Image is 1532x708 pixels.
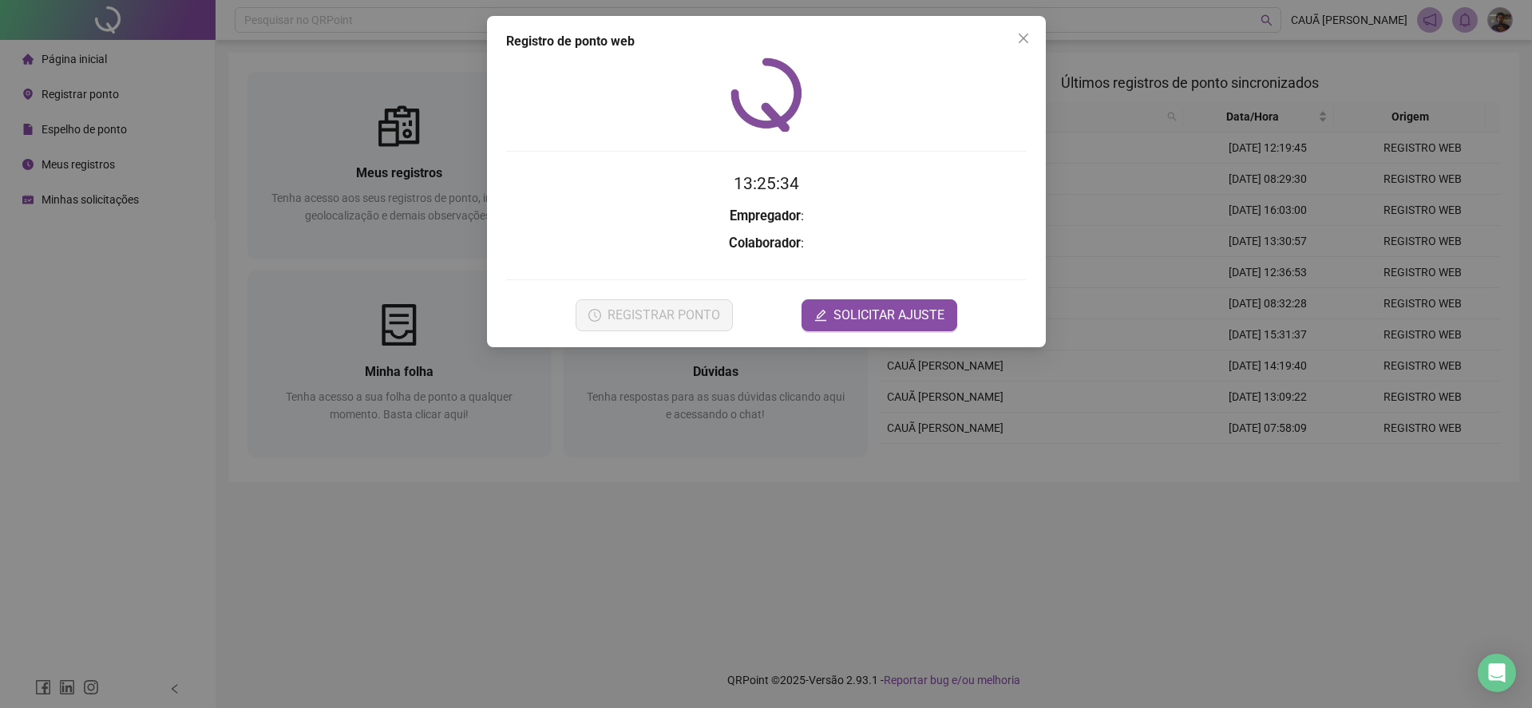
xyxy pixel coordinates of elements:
[730,57,802,132] img: QRPoint
[506,206,1027,227] h3: :
[1017,32,1030,45] span: close
[575,299,732,331] button: REGISTRAR PONTO
[1011,26,1036,51] button: Close
[1478,654,1516,692] div: Open Intercom Messenger
[734,174,799,193] time: 13:25:34
[814,309,827,322] span: edit
[506,233,1027,254] h3: :
[729,208,800,223] strong: Empregador
[802,299,957,331] button: editSOLICITAR AJUSTE
[506,32,1027,51] div: Registro de ponto web
[833,306,944,325] span: SOLICITAR AJUSTE
[729,235,801,251] strong: Colaborador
